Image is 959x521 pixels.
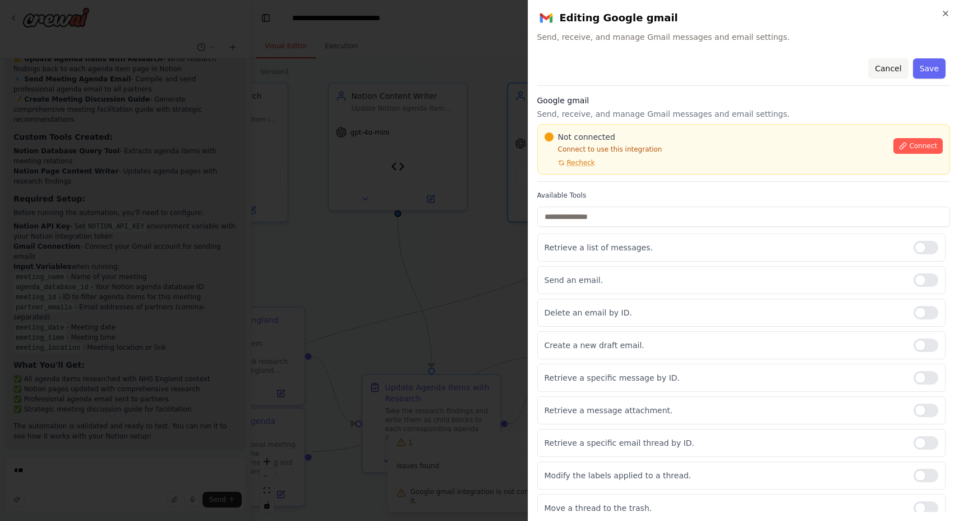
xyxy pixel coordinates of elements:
button: Connect [893,138,943,154]
p: Move a thread to the trash. [545,502,905,514]
p: Retrieve a list of messages. [545,242,905,253]
img: Google gmail [537,9,555,27]
p: Send, receive, and manage Gmail messages and email settings. [537,108,951,120]
p: Retrieve a specific email thread by ID. [545,437,905,449]
p: Connect to use this integration [545,145,887,154]
p: Create a new draft email. [545,340,905,351]
p: Send an email. [545,275,905,286]
p: Modify the labels applied to a thread. [545,470,905,481]
span: Not connected [558,131,615,143]
p: Delete an email by ID. [545,307,905,318]
label: Available Tools [537,191,951,200]
span: Connect [909,141,937,150]
span: Recheck [567,158,595,167]
button: Save [913,58,946,79]
p: Retrieve a message attachment. [545,405,905,416]
p: Retrieve a specific message by ID. [545,372,905,383]
button: Cancel [868,58,908,79]
h2: Editing Google gmail [537,9,951,27]
span: Send, receive, and manage Gmail messages and email settings. [537,31,951,43]
h3: Google gmail [537,95,951,106]
button: Recheck [545,158,595,167]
